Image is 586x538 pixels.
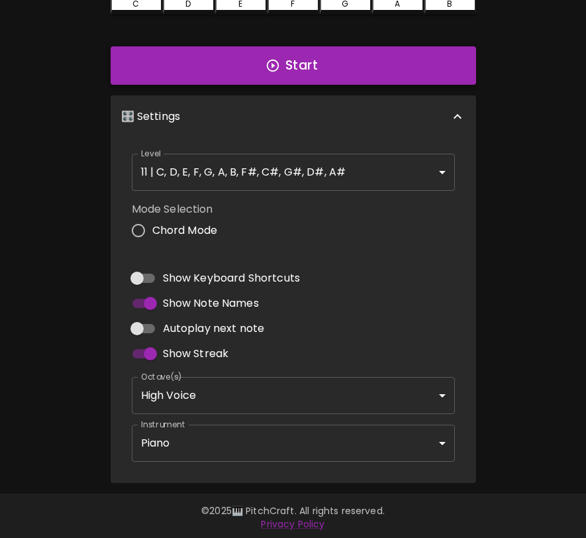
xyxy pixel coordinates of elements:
[132,201,228,217] label: Mode Selection
[132,377,455,414] div: High Voice
[261,517,324,531] a: Privacy Policy
[141,419,185,430] label: Instrument
[163,321,265,337] span: Autoplay next note
[163,346,229,362] span: Show Streak
[132,154,455,191] div: 11 | C, D, E, F, G, A, B, F#, C#, G#, D#, A#
[132,425,455,462] div: Piano
[111,95,476,138] div: 🎛️ Settings
[141,148,162,159] label: Level
[152,223,218,239] span: Chord Mode
[141,371,183,382] label: Octave(s)
[16,504,570,517] p: © 2025 🎹 PitchCraft. All rights reserved.
[111,46,476,85] button: Start
[163,296,259,311] span: Show Note Names
[163,270,300,286] span: Show Keyboard Shortcuts
[121,109,181,125] p: 🎛️ Settings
